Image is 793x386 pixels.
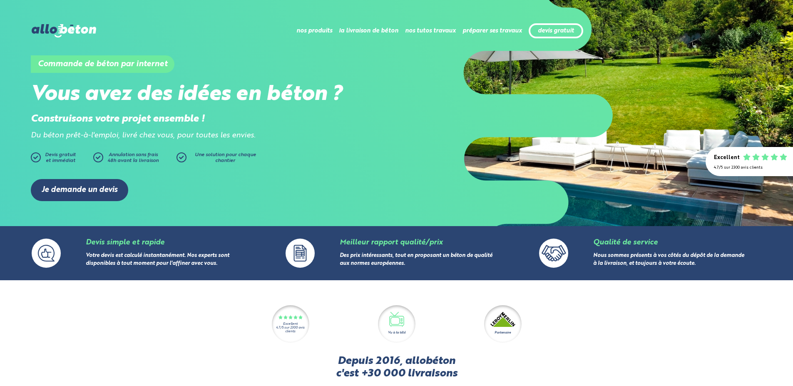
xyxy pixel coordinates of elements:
a: Qualité de service [593,239,658,246]
div: Excellent [714,155,740,161]
a: Des prix intéressants, tout en proposant un béton de qualité aux normes européennes. [340,253,492,266]
div: Partenaire [495,330,511,335]
a: Nous sommes présents à vos côtés du dépôt de la demande à la livraison, et toujours à votre écoute. [593,253,744,266]
a: Annulation sans frais48h avant la livraison [93,152,176,167]
a: Je demande un devis [31,179,128,201]
strong: Construisons votre projet ensemble ! [31,114,205,124]
li: nos tutos travaux [405,21,456,41]
a: Devis gratuitet immédiat [31,152,89,167]
div: Excellent [283,322,298,326]
li: nos produits [296,21,332,41]
img: allobéton [32,24,96,37]
a: Devis simple et rapide [86,239,164,246]
a: Meilleur rapport qualité/prix [340,239,442,246]
span: Annulation sans frais 48h avant la livraison [107,152,159,163]
li: la livraison de béton [339,21,398,41]
a: Une solution pour chaque chantier [176,152,260,167]
i: Du béton prêt-à-l'emploi, livré chez vous, pour toutes les envies. [31,132,256,139]
div: 4.7/5 sur 2300 avis clients [272,326,309,334]
h2: Vous avez des idées en béton ? [31,82,396,107]
li: préparer ses travaux [462,21,522,41]
div: 4.7/5 sur 2300 avis clients [714,165,785,170]
span: Une solution pour chaque chantier [195,152,256,163]
a: devis gratuit [538,27,574,35]
a: Votre devis est calculé instantanément. Nos experts sont disponibles à tout moment pour l'affiner... [86,253,229,266]
span: Devis gratuit et immédiat [45,152,76,163]
div: Vu à la télé [388,330,405,335]
h1: Commande de béton par internet [31,55,174,73]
